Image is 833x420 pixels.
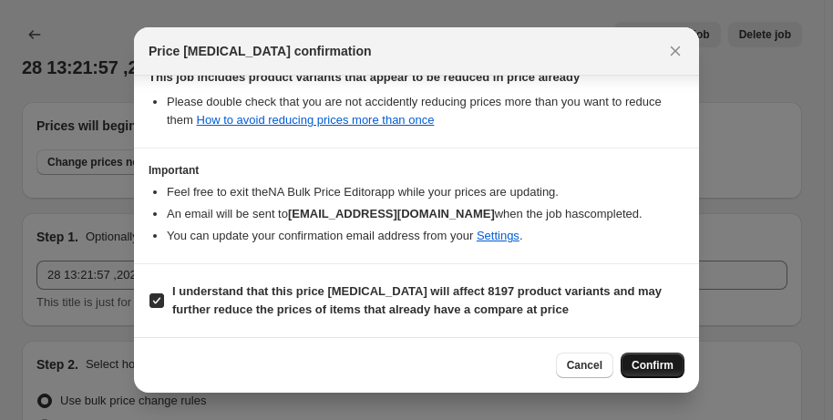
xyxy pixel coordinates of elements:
span: Cancel [567,358,602,373]
b: [EMAIL_ADDRESS][DOMAIN_NAME] [288,207,495,220]
li: Feel free to exit the NA Bulk Price Editor app while your prices are updating. [167,183,684,201]
a: Settings [477,229,519,242]
b: This job includes product variants that appear to be reduced in price already [149,70,580,84]
li: Please double check that you are not accidently reducing prices more than you want to reduce them [167,93,684,129]
button: Confirm [621,353,684,378]
li: You can update your confirmation email address from your . [167,227,684,245]
b: I understand that this price [MEDICAL_DATA] will affect 8197 product variants and may further red... [172,284,662,316]
a: How to avoid reducing prices more than once [197,113,435,127]
button: Close [663,38,688,64]
button: Cancel [556,353,613,378]
span: Confirm [632,358,674,373]
span: Price [MEDICAL_DATA] confirmation [149,42,372,60]
h3: Important [149,163,684,178]
li: An email will be sent to when the job has completed . [167,205,684,223]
